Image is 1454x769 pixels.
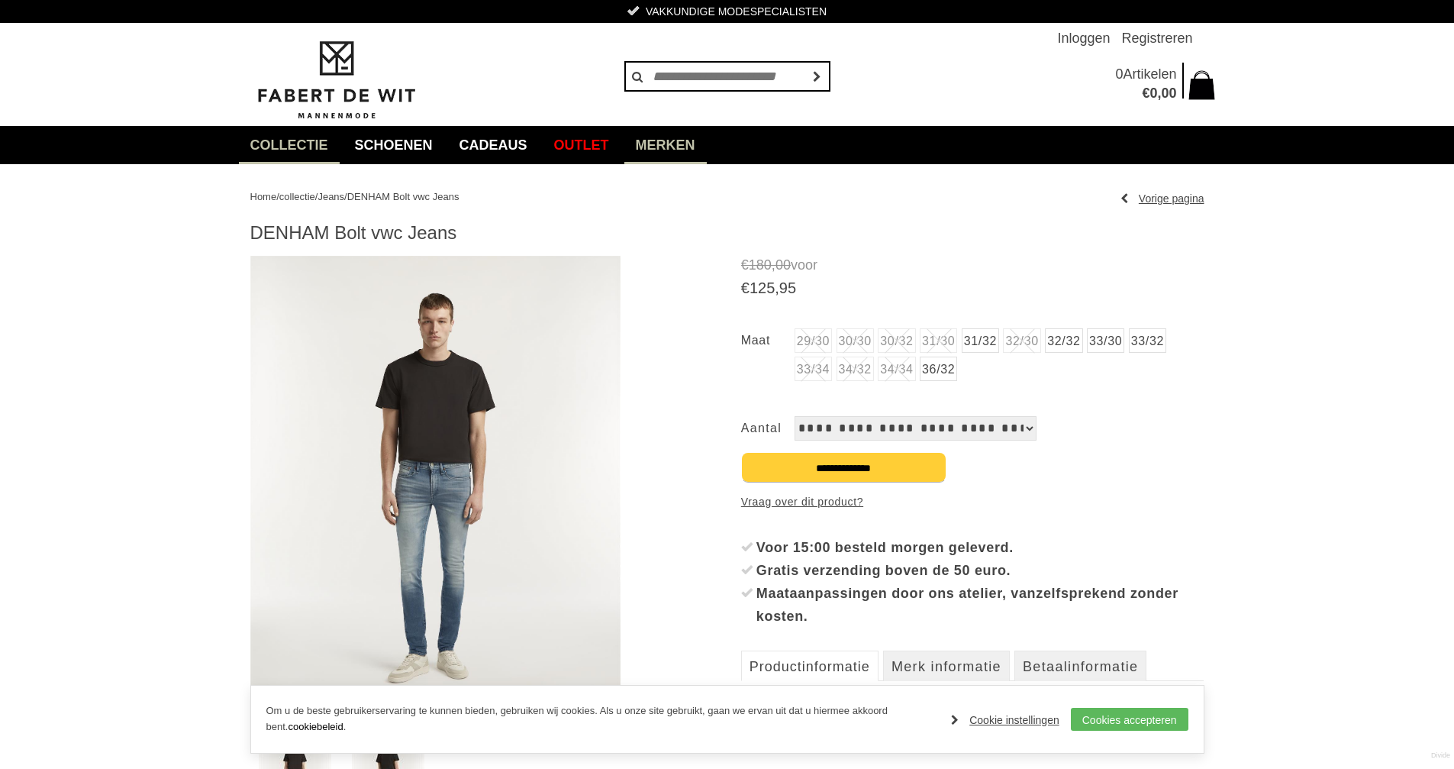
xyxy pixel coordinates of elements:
[250,256,621,719] img: DENHAM Bolt vwc Jeans
[250,39,422,121] img: Fabert de Wit
[347,191,459,202] a: DENHAM Bolt vwc Jeans
[448,126,539,164] a: Cadeaus
[741,416,795,441] label: Aantal
[775,279,779,296] span: ,
[1057,23,1110,53] a: Inloggen
[1431,746,1450,765] a: Divide
[962,328,999,353] a: 31/32
[756,536,1204,559] div: Voor 15:00 besteld morgen geleverd.
[741,257,749,273] span: €
[741,582,1204,628] li: Maataanpassingen door ons atelier, vanzelfsprekend zonder kosten.
[779,279,796,296] span: 95
[250,191,277,202] a: Home
[1161,86,1176,101] span: 00
[288,721,343,732] a: cookiebeleid
[1115,66,1123,82] span: 0
[250,221,1204,244] h1: DENHAM Bolt vwc Jeans
[741,256,1204,275] span: voor
[741,328,1204,386] ul: Maat
[543,126,621,164] a: Outlet
[1071,708,1188,731] a: Cookies accepteren
[1129,328,1166,353] a: 33/32
[344,191,347,202] span: /
[1014,651,1146,681] a: Betaalinformatie
[1157,86,1161,101] span: ,
[756,559,1204,582] div: Gratis verzending boven de 50 euro.
[951,709,1059,732] a: Cookie instellingen
[1121,23,1192,53] a: Registreren
[775,257,791,273] span: 00
[1087,328,1124,353] a: 33/30
[624,126,707,164] a: Merken
[1149,86,1157,101] span: 0
[1142,86,1149,101] span: €
[343,126,444,164] a: Schoenen
[741,490,863,513] a: Vraag over dit product?
[772,257,775,273] span: ,
[318,191,344,202] a: Jeans
[749,257,772,273] span: 180
[315,191,318,202] span: /
[266,703,937,735] p: Om u de beste gebruikerservaring te kunnen bieden, gebruiken wij cookies. Als u onze site gebruik...
[1120,187,1204,210] a: Vorige pagina
[1045,328,1082,353] a: 32/32
[741,279,750,296] span: €
[1123,66,1176,82] span: Artikelen
[239,126,340,164] a: collectie
[741,651,879,681] a: Productinformatie
[279,191,315,202] a: collectie
[883,651,1010,681] a: Merk informatie
[276,191,279,202] span: /
[750,279,775,296] span: 125
[920,357,957,381] a: 36/32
